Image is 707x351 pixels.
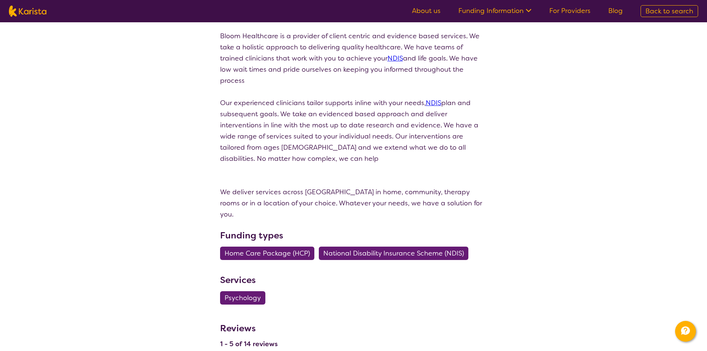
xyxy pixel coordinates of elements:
a: Blog [608,6,623,15]
img: Karista logo [9,6,46,17]
span: Back to search [645,7,693,16]
a: Funding Information [458,6,531,15]
span: Psychology [225,291,261,305]
a: About us [412,6,441,15]
a: Home Care Package (HCP) [220,249,319,258]
h4: 1 - 5 of 14 reviews [220,339,278,348]
span: National Disability Insurance Scheme (NDIS) [323,247,464,260]
p: Bloom Healthcare is a provider of client centric and evidence based services. We take a holistic ... [220,30,487,86]
p: We deliver services across [GEOGRAPHIC_DATA] in home, community, therapy rooms or in a location o... [220,186,487,220]
h3: Reviews [220,318,278,335]
a: Back to search [641,5,698,17]
h3: Funding types [220,229,487,242]
a: Psychology [220,293,270,302]
h3: Services [220,273,487,287]
span: Home Care Package (HCP) [225,247,310,260]
a: NDIS [387,54,403,63]
button: Channel Menu [675,321,696,342]
a: National Disability Insurance Scheme (NDIS) [319,249,473,258]
a: NDIS [426,98,441,107]
a: For Providers [549,6,590,15]
p: Our experienced clinicians tailor supports inline with your needs, plan and subsequent goals. We ... [220,97,487,164]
